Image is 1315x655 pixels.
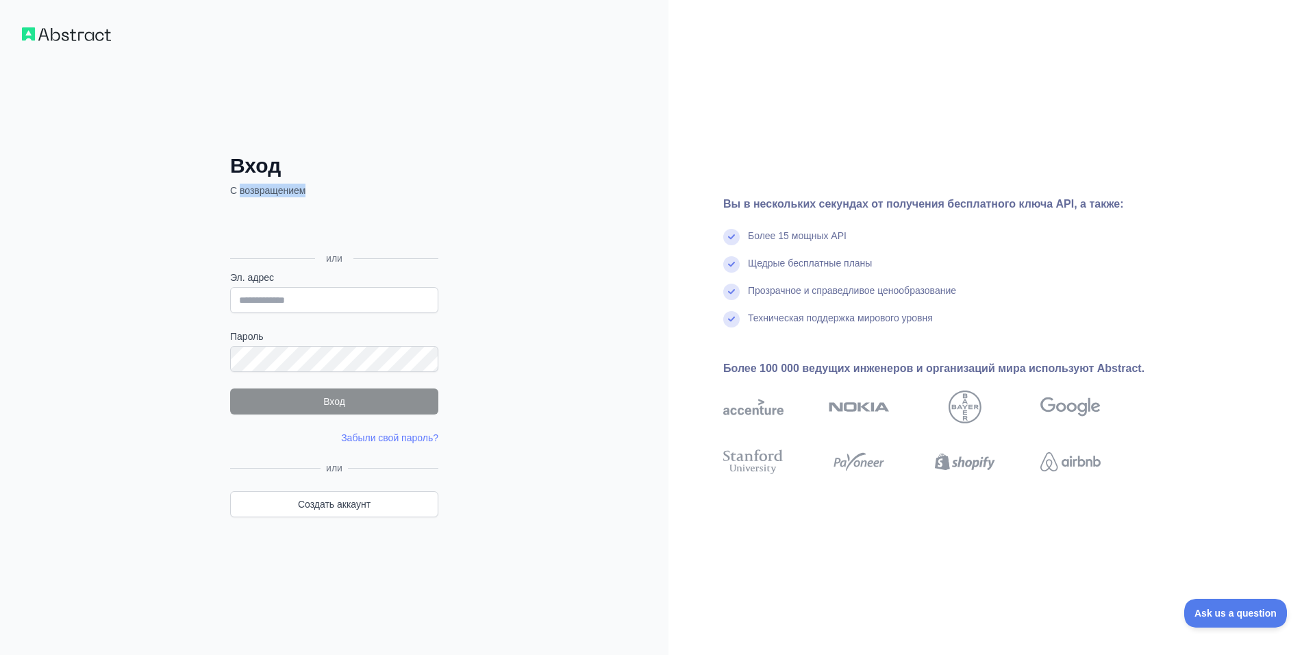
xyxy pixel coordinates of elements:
[1184,599,1288,628] iframe: Переключить Службу Поддержки Клиентов
[1040,391,1101,423] img: Google
[829,447,889,477] img: платежный агент
[723,284,740,300] img: отметьте галочкой
[748,284,956,311] div: Прозрачное и справедливое ценообразование
[949,391,981,423] img: байер
[1040,447,1101,477] img: airbnb
[723,196,1144,212] div: Вы в нескольких секундах от получения бесплатного ключа API, а также:
[723,360,1144,377] div: Более 100 000 ведущих инженеров и организаций мира используют Abstract.
[748,256,872,284] div: Щедрые бесплатные планы
[230,388,438,415] button: Вход
[230,153,438,178] h2: Вход
[230,491,438,517] a: Создать аккаунт
[748,229,847,256] div: Более 15 мощных API
[22,27,111,41] img: Рабочий процесс
[315,251,353,265] span: или
[230,271,438,284] label: Эл. адрес
[748,311,933,338] div: Техническая поддержка мирового уровня
[723,391,784,423] img: акцентировать
[723,447,784,477] img: стэнфордский университет
[723,311,740,327] img: отметьте галочкой
[341,432,438,443] a: Забыли свой пароль?
[321,461,348,475] span: или
[723,229,740,245] img: отметьте галочкой
[230,184,438,197] p: С возвращением
[935,447,995,477] img: Shopify
[230,330,438,343] label: Пароль
[829,391,889,423] img: nokia
[223,212,442,243] iframe: Кнопка «Вход через Google»
[723,256,740,273] img: отметьте галочкой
